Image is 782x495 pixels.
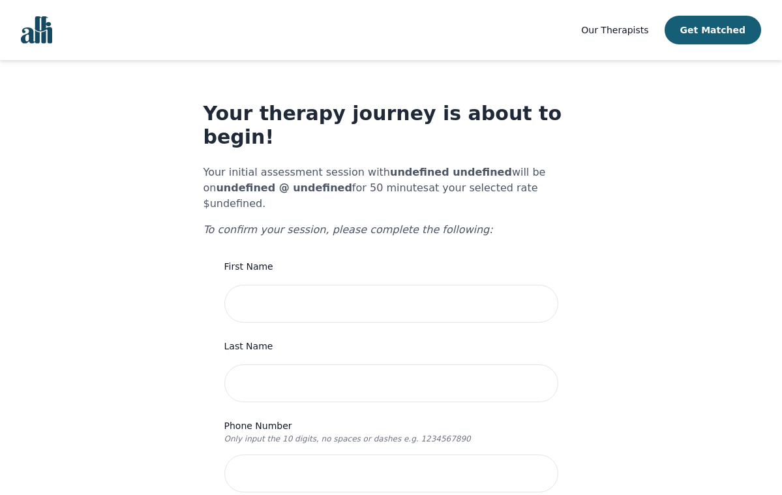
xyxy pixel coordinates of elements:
label: Phone Number [224,418,558,434]
span: Our Therapists [581,25,648,35]
a: Our Therapists [581,22,648,38]
button: Get Matched [665,16,761,44]
p: Your initial assessment session with will be on for 50 minutes at your selected rate $undefined. [203,165,579,212]
b: undefined undefined [390,166,512,178]
img: alli logo [21,16,52,44]
p: Only input the 10 digits, no spaces or dashes e.g. 1234567890 [224,434,558,444]
h1: Your therapy journey is about to begin! [203,102,579,149]
label: First Name [224,259,558,274]
label: Last Name [224,338,558,354]
p: To confirm your session, please complete the following: [203,222,579,238]
b: undefined @ undefined [216,182,352,194]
